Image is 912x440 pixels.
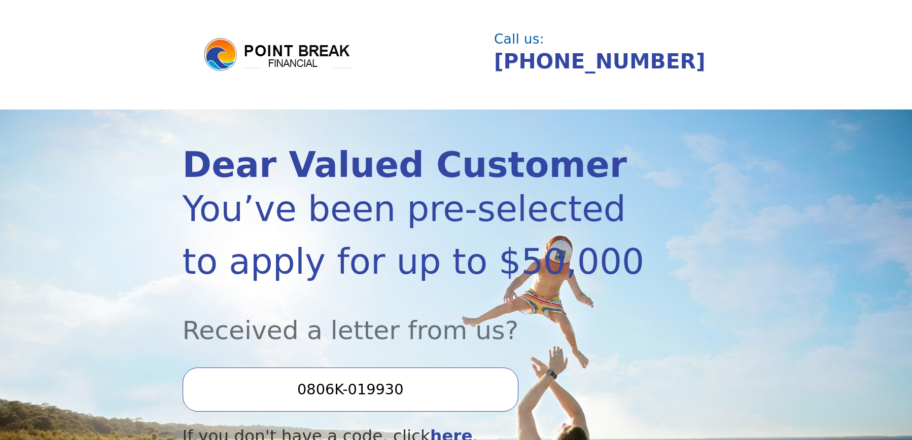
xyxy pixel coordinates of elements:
div: Received a letter from us? [183,288,648,349]
input: Enter your Offer Code: [183,368,518,411]
div: Dear Valued Customer [183,148,648,182]
img: logo.png [202,36,355,73]
a: [PHONE_NUMBER] [494,49,706,74]
div: Call us: [494,32,722,46]
div: You’ve been pre-selected to apply for up to $50,000 [183,182,648,288]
